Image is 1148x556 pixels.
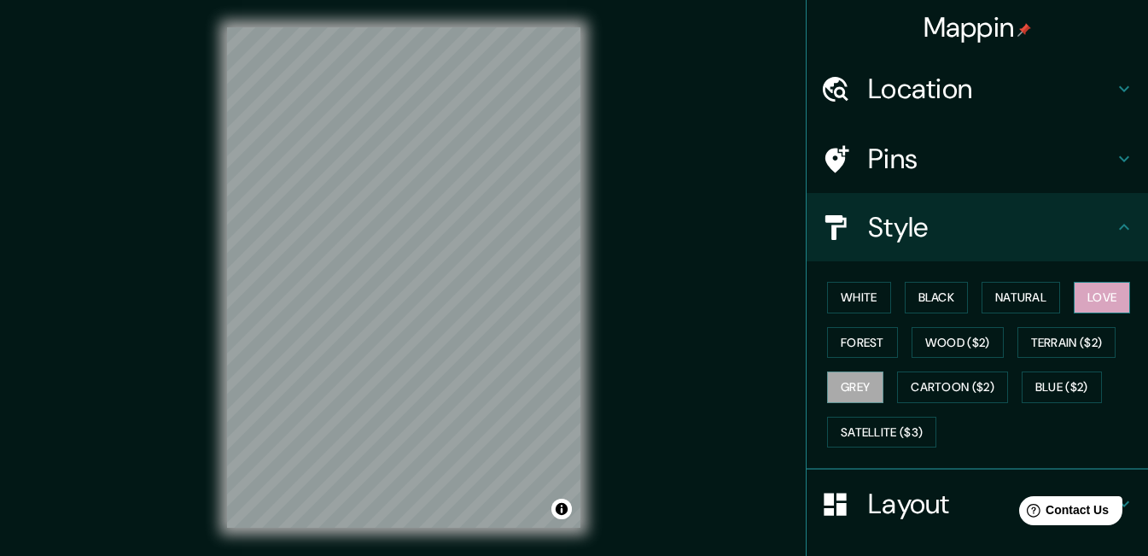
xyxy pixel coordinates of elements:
div: Layout [807,470,1148,538]
button: Terrain ($2) [1017,327,1116,359]
button: Natural [982,282,1060,313]
button: Black [905,282,969,313]
button: Wood ($2) [912,327,1004,359]
button: Toggle attribution [551,499,572,519]
button: Blue ($2) [1022,372,1102,403]
h4: Mappin [924,10,1032,44]
h4: Style [868,210,1114,244]
h4: Layout [868,487,1114,521]
button: Satellite ($3) [827,417,936,448]
h4: Pins [868,142,1114,176]
button: Love [1074,282,1130,313]
div: Location [807,55,1148,123]
img: pin-icon.png [1017,23,1031,37]
iframe: Help widget launcher [996,489,1129,537]
canvas: Map [227,27,580,528]
button: Cartoon ($2) [897,372,1008,403]
button: Forest [827,327,898,359]
h4: Location [868,72,1114,106]
button: Grey [827,372,883,403]
div: Pins [807,125,1148,193]
div: Style [807,193,1148,261]
button: White [827,282,891,313]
